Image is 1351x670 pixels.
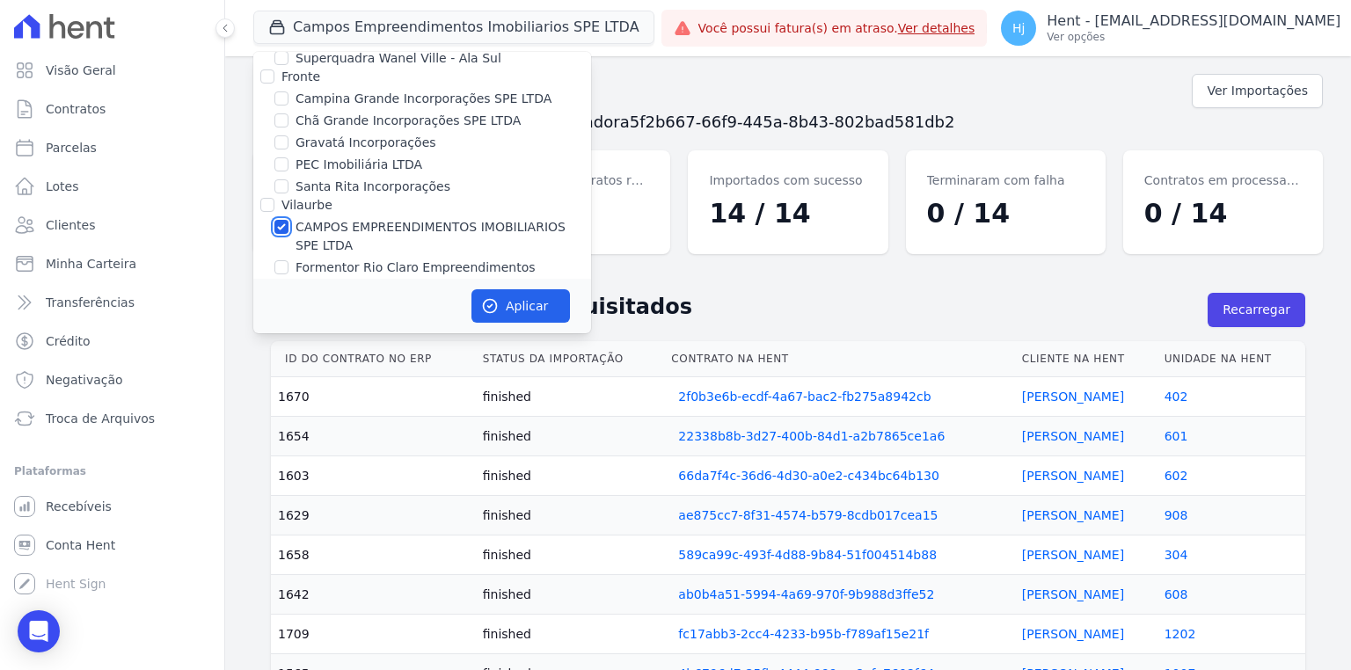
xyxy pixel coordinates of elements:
[46,294,135,311] span: Transferências
[898,21,975,35] a: Ver detalhes
[46,498,112,515] span: Recebíveis
[1208,293,1305,327] button: Recarregar
[46,371,123,389] span: Negativação
[46,216,95,234] span: Clientes
[271,377,476,417] td: 1670
[1047,30,1340,44] p: Ver opções
[1157,341,1305,377] th: Unidade na Hent
[678,506,938,524] a: ae875cc7-8f31-4574-b579-8cdb017cea15
[271,496,476,535] td: 1629
[1022,587,1124,601] a: [PERSON_NAME]
[46,139,97,157] span: Parcelas
[46,62,116,79] span: Visão Geral
[476,417,665,456] td: finished
[709,193,866,233] dd: 14 / 14
[18,610,60,652] div: Open Intercom Messenger
[476,615,665,654] td: finished
[296,112,521,130] label: Chã Grande Incorporações SPE LTDA
[7,208,217,243] a: Clientes
[14,461,210,482] div: Plataformas
[7,169,217,204] a: Lotes
[476,341,665,377] th: Status da importação
[7,246,217,281] a: Minha Carteira
[1165,508,1188,522] a: 908
[1012,22,1025,34] span: Hj
[271,575,476,615] td: 1642
[678,586,934,603] a: ab0b4a51-5994-4a69-970f-9b988d3ffe52
[476,377,665,417] td: finished
[46,178,79,195] span: Lotes
[271,291,1208,323] h2: Resumo dos contratos requisitados
[46,332,91,350] span: Crédito
[620,113,955,131] span: a5f2b667-66f9-445a-8b43-802bad581db2
[476,456,665,496] td: finished
[7,528,217,563] a: Conta Hent
[476,535,665,575] td: finished
[1165,390,1188,404] a: 402
[253,11,654,44] button: Campos Empreendimentos Imobiliarios SPE LTDA
[296,218,591,255] label: CAMPOS EMPREENDIMENTOS IMOBILIARIOS SPE LTDA
[7,489,217,524] a: Recebíveis
[46,536,115,554] span: Conta Hent
[7,285,217,320] a: Transferências
[678,625,929,643] a: fc17abb3-2cc4-4233-b95b-f789af15e21f
[7,324,217,359] a: Crédito
[271,535,476,575] td: 1658
[281,69,320,84] label: Fronte
[664,341,1014,377] th: Contrato na Hent
[7,130,217,165] a: Parcelas
[1022,627,1124,641] a: [PERSON_NAME]
[7,362,217,397] a: Negativação
[1015,341,1157,377] th: Cliente na Hent
[46,100,106,118] span: Contratos
[678,467,939,484] a: 66da7f4c-36d6-4d30-a0e2-c434bc64b130
[1165,627,1196,641] a: 1202
[1192,74,1323,108] a: Ver Importações
[1165,587,1188,601] a: 608
[1165,548,1188,562] a: 304
[698,19,975,38] span: Você possui fatura(s) em atraso.
[927,171,1084,190] dt: Terminaram com falha
[271,456,476,496] td: 1603
[253,112,1323,133] h3: Importação criada em com identificador
[1144,193,1302,233] dd: 0 / 14
[271,615,476,654] td: 1709
[1022,548,1124,562] a: [PERSON_NAME]
[1022,469,1124,483] a: [PERSON_NAME]
[678,427,945,445] a: 22338b8b-3d27-400b-84d1-a2b7865ce1a6
[46,410,155,427] span: Troca de Arquivos
[46,255,136,273] span: Minha Carteira
[927,193,1084,233] dd: 0 / 14
[296,156,422,174] label: PEC Imobiliária LTDA
[476,575,665,615] td: finished
[253,76,1192,107] h2: Integração com ERP
[1047,12,1340,30] p: Hent - [EMAIL_ADDRESS][DOMAIN_NAME]
[296,134,436,152] label: Gravatá Incorporações
[7,401,217,436] a: Troca de Arquivos
[1022,508,1124,522] a: [PERSON_NAME]
[281,198,332,212] label: Vilaurbe
[271,417,476,456] td: 1654
[7,53,217,88] a: Visão Geral
[296,178,450,196] label: Santa Rita Incorporações
[296,259,591,295] label: Formentor Rio Claro Empreendimentos Imobiliários (Rio Claro)
[471,289,570,323] button: Aplicar
[476,496,665,535] td: finished
[1022,429,1124,443] a: [PERSON_NAME]
[678,546,937,564] a: 589ca99c-493f-4d88-9b84-51f004514b88
[271,341,476,377] th: Id do contrato no ERP
[1144,171,1302,190] dt: Contratos em processamento
[296,49,501,68] label: Superquadra Wanel Ville - Ala Sul
[1165,429,1188,443] a: 601
[296,90,551,108] label: Campina Grande Incorporações SPE LTDA
[1165,469,1188,483] a: 602
[709,171,866,190] dt: Importados com sucesso
[678,388,931,405] a: 2f0b3e6b-ecdf-4a67-bac2-fb275a8942cb
[7,91,217,127] a: Contratos
[1022,390,1124,404] a: [PERSON_NAME]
